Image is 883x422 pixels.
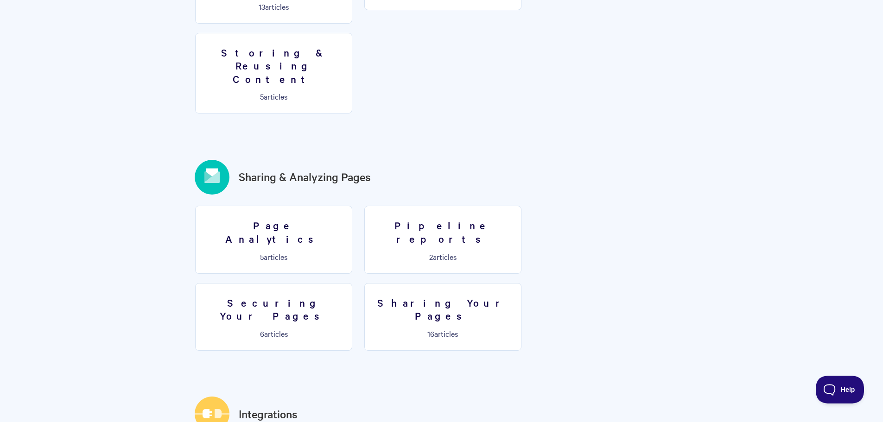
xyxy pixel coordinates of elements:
a: Pipeline reports 2articles [364,206,521,273]
h3: Securing Your Pages [201,296,346,322]
span: 13 [259,1,265,12]
h3: Storing & Reusing Content [201,46,346,86]
a: Sharing Your Pages 16articles [364,283,521,351]
p: articles [370,252,515,261]
p: articles [201,92,346,101]
h3: Page Analytics [201,219,346,245]
a: Sharing & Analyzing Pages [239,169,371,185]
span: 2 [429,252,433,262]
p: articles [370,329,515,338]
p: articles [201,2,346,11]
h3: Pipeline reports [370,219,515,245]
a: Storing & Reusing Content 5articles [195,33,352,114]
p: articles [201,329,346,338]
a: Securing Your Pages 6articles [195,283,352,351]
h3: Sharing Your Pages [370,296,515,322]
a: Page Analytics 5articles [195,206,352,273]
span: 6 [260,328,264,339]
p: articles [201,252,346,261]
span: 16 [427,328,434,339]
span: 5 [260,91,264,101]
iframe: Toggle Customer Support [816,376,864,403]
span: 5 [260,252,264,262]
